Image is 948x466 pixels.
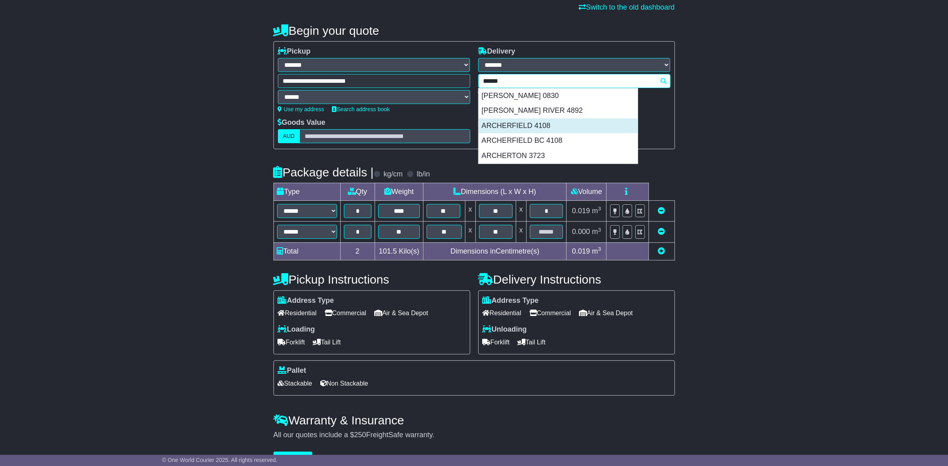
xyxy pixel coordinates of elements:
td: 2 [340,242,375,260]
h4: Warranty & Insurance [273,414,675,427]
label: Loading [278,325,315,334]
td: Qty [340,183,375,201]
span: Residential [483,307,521,319]
label: Address Type [483,296,539,305]
td: Kilo(s) [375,242,423,260]
span: m [592,228,601,236]
td: x [516,201,526,222]
td: Volume [567,183,607,201]
sup: 3 [598,246,601,252]
span: Stackable [278,377,312,390]
div: [PERSON_NAME] 0830 [479,88,638,104]
span: 0.019 [572,247,590,255]
span: m [592,207,601,215]
div: ARCHERFIELD 4108 [479,118,638,134]
span: Air & Sea Depot [579,307,633,319]
span: 0.019 [572,207,590,215]
h4: Delivery Instructions [478,273,675,286]
label: Unloading [483,325,527,334]
label: kg/cm [383,170,403,179]
span: 0.000 [572,228,590,236]
label: Pallet [278,366,306,375]
div: All our quotes include a $ FreightSafe warranty. [273,431,675,440]
div: [PERSON_NAME] RIVER 4892 [479,103,638,118]
a: Use my address [278,106,324,112]
label: Delivery [478,47,515,56]
a: Add new item [658,247,665,255]
h4: Package details | [273,166,374,179]
span: Non Stackable [320,377,368,390]
td: x [465,201,475,222]
a: Remove this item [658,207,665,215]
td: Dimensions (L x W x H) [423,183,567,201]
button: Get Quotes [273,452,313,466]
label: Address Type [278,296,334,305]
td: x [465,222,475,242]
a: Switch to the old dashboard [579,3,675,11]
td: x [516,222,526,242]
span: m [592,247,601,255]
span: Commercial [529,307,571,319]
h4: Pickup Instructions [273,273,470,286]
span: Tail Lift [313,336,341,348]
span: Residential [278,307,317,319]
span: Air & Sea Depot [374,307,428,319]
label: AUD [278,129,300,143]
div: ARCHERTON 3723 [479,148,638,164]
span: Commercial [325,307,366,319]
span: 101.5 [379,247,397,255]
div: ARCHERFIELD BC 4108 [479,133,638,148]
span: © One World Courier 2025. All rights reserved. [162,457,277,463]
span: Tail Lift [518,336,546,348]
td: Weight [375,183,423,201]
label: Pickup [278,47,311,56]
h4: Begin your quote [273,24,675,37]
a: Search address book [332,106,390,112]
a: Remove this item [658,228,665,236]
sup: 3 [598,227,601,233]
label: lb/in [417,170,430,179]
span: Forklift [483,336,510,348]
td: Dimensions in Centimetre(s) [423,242,567,260]
label: Goods Value [278,118,325,127]
td: Total [273,242,340,260]
span: Forklift [278,336,305,348]
td: Type [273,183,340,201]
sup: 3 [598,206,601,212]
span: 250 [354,431,366,439]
